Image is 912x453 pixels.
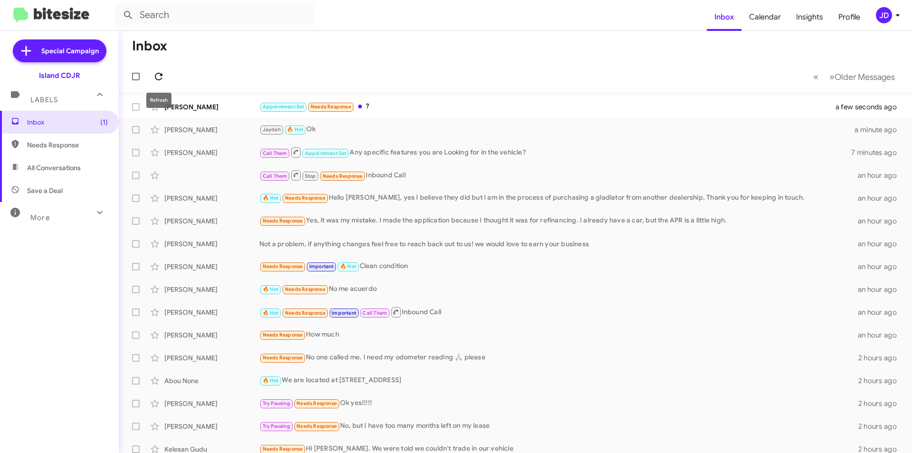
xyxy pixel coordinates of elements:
span: Call Them [263,173,287,179]
span: Needs Response [27,140,108,150]
div: Island CDJR [39,71,80,80]
span: Try Pausing [263,400,290,406]
div: Inbound Call [259,169,858,181]
a: Special Campaign [13,39,106,62]
span: Inbox [27,117,108,127]
span: Labels [30,96,58,104]
span: Needs Response [263,218,303,224]
div: 2 hours ago [858,353,904,363]
span: Older Messages [835,72,895,82]
span: Appointment Set [263,104,304,110]
div: an hour ago [858,262,904,271]
span: « [813,71,818,83]
span: Try Pausing [263,423,290,429]
div: Ok [259,124,855,135]
span: Jaydah [263,126,281,133]
a: Calendar [741,3,788,31]
div: No one called me. I need my odometer reading 🙏🏼 please [259,352,858,363]
span: Needs Response [296,400,337,406]
input: Search [115,4,314,27]
div: [PERSON_NAME] [164,102,259,112]
span: Appointment Set [305,150,347,156]
div: We are located at [STREET_ADDRESS] [259,375,858,386]
div: [PERSON_NAME] [164,193,259,203]
span: Needs Response [263,446,303,452]
button: Previous [807,67,824,87]
h1: Inbox [132,39,167,54]
span: 🔥 Hot [263,286,279,292]
div: [PERSON_NAME] [164,148,259,157]
div: Yes, it was my mistake. I made the application because I thought it was for refinancing. I alread... [259,215,858,226]
span: Save a Deal [27,186,63,195]
div: 2 hours ago [858,399,904,408]
div: Abou None [164,376,259,386]
div: 2 hours ago [858,376,904,386]
span: Call Them [362,310,387,316]
span: Needs Response [263,263,303,270]
span: 🔥 Hot [340,263,356,270]
span: Needs Response [263,332,303,338]
span: Needs Response [296,423,337,429]
span: Stop [305,173,316,179]
div: Hello [PERSON_NAME], yes I believe they did but I am in the process of purchasing a gladiator fro... [259,193,858,203]
span: » [829,71,835,83]
div: Any specific features you are Looking for in the vehicle? [259,146,851,158]
span: Special Campaign [41,46,99,56]
div: an hour ago [858,239,904,249]
div: [PERSON_NAME] [164,239,259,249]
div: a few seconds ago [847,102,904,112]
div: Not a problem, if anything changes feel free to reach back out to us! we would love to earn your ... [259,239,858,249]
span: 🔥 Hot [287,126,303,133]
div: a minute ago [855,125,904,135]
a: Inbox [707,3,741,31]
div: [PERSON_NAME] [164,262,259,271]
div: No, but I have too many months left on my lease [259,421,858,432]
div: No me acuerdo [259,284,858,295]
div: an hour ago [858,285,904,294]
span: 🔥 Hot [263,310,279,316]
div: [PERSON_NAME] [164,285,259,294]
div: [PERSON_NAME] [164,353,259,363]
span: Call Them [263,150,287,156]
span: Needs Response [285,310,325,316]
div: Refresh [146,93,171,108]
div: Clean condition [259,261,858,272]
div: Ok yes!!!!! [259,398,858,409]
span: All Conversations [27,163,81,173]
div: an hour ago [858,308,904,317]
div: an hour ago [858,171,904,180]
div: an hour ago [858,193,904,203]
div: [PERSON_NAME] [164,125,259,135]
button: JD [868,7,902,23]
div: [PERSON_NAME] [164,399,259,408]
span: Important [332,310,356,316]
a: Insights [788,3,831,31]
div: Inbound Call [259,306,858,318]
button: Next [824,67,901,87]
div: [PERSON_NAME] [164,216,259,226]
span: (1) [100,117,108,127]
span: More [30,213,50,222]
div: ? [259,101,847,112]
span: 🔥 Hot [263,195,279,201]
div: an hour ago [858,216,904,226]
a: Profile [831,3,868,31]
nav: Page navigation example [808,67,901,87]
div: How much [259,329,858,340]
div: [PERSON_NAME] [164,330,259,340]
span: Needs Response [285,195,325,201]
span: 🔥 Hot [263,377,279,384]
div: 7 minutes ago [851,148,904,157]
div: JD [876,7,892,23]
div: an hour ago [858,330,904,340]
span: Important [309,263,334,270]
div: 2 hours ago [858,422,904,431]
span: Needs Response [311,104,351,110]
div: [PERSON_NAME] [164,422,259,431]
div: [PERSON_NAME] [164,308,259,317]
span: Needs Response [285,286,325,292]
span: Needs Response [263,355,303,361]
